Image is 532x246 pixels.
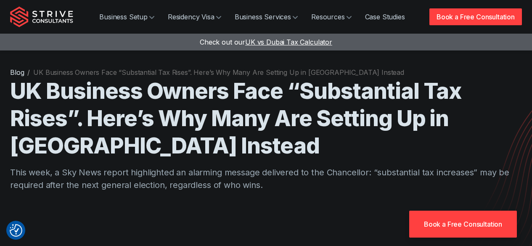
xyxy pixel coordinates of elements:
[409,211,517,238] a: Book a Free Consultation
[93,8,161,25] a: Business Setup
[33,67,404,77] li: UK Business Owners Face “Substantial Tax Rises”. Here’s Why Many Are Setting Up in [GEOGRAPHIC_DA...
[245,38,332,46] span: UK vs Dubai Tax Calculator
[304,8,358,25] a: Resources
[27,68,30,77] span: /
[10,6,73,27] img: Strive Consultants
[10,68,24,77] a: Blog
[228,8,304,25] a: Business Services
[200,38,332,46] a: Check out ourUK vs Dubai Tax Calculator
[10,224,22,237] button: Consent Preferences
[10,224,22,237] img: Revisit consent button
[429,8,522,25] a: Book a Free Consultation
[161,8,228,25] a: Residency Visa
[358,8,412,25] a: Case Studies
[10,77,522,159] h1: UK Business Owners Face “Substantial Tax Rises”. Here’s Why Many Are Setting Up in [GEOGRAPHIC_DA...
[10,166,522,191] p: This week, a Sky News report highlighted an alarming message delivered to the Chancellor: “substa...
